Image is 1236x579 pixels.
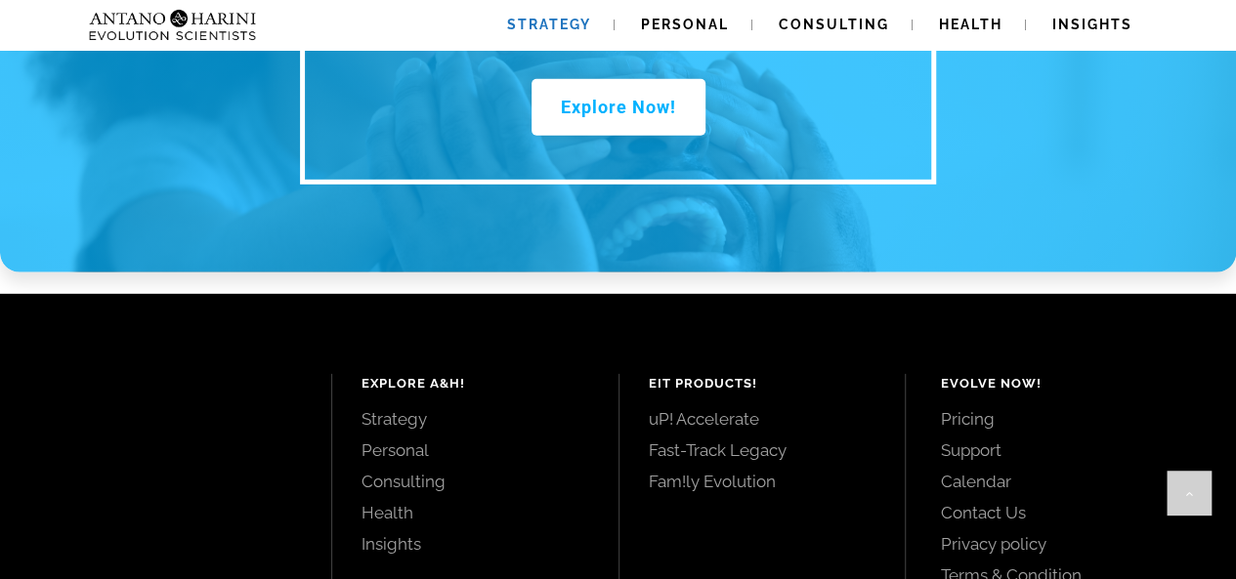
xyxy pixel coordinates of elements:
h4: Evolve Now! [940,374,1192,393]
a: Insights [362,533,589,555]
h4: EIT Products! [649,374,876,393]
a: Fast-Track Legacy [649,439,876,461]
a: Strategy [362,408,589,430]
a: Support [940,439,1192,461]
a: Health [362,502,589,523]
a: Calendar [940,471,1192,492]
a: Pricing [940,408,1192,430]
a: Contact Us [940,502,1192,523]
span: Explore Now! [561,97,676,118]
a: Explore Now! [532,79,705,136]
a: uP! Accelerate [649,408,876,430]
h4: Explore A&H! [362,374,589,393]
a: Fam!ly Evolution [649,471,876,492]
a: Privacy policy [940,533,1192,555]
a: Personal [362,439,589,461]
span: Insights [1052,17,1132,32]
span: Health [939,17,1002,32]
span: Consulting [779,17,889,32]
a: Consulting [362,471,589,492]
span: Personal [641,17,729,32]
span: Strategy [507,17,591,32]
